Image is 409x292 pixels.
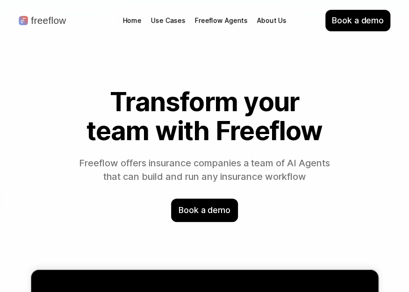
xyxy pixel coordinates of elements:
p: Book a demo [179,204,230,216]
p: Use Cases [151,16,185,25]
div: Book a demo [171,199,238,222]
button: Use Cases [146,14,190,27]
h1: Transform your team with Freeflow [78,88,332,145]
p: Home [122,16,142,25]
p: About Us [257,16,287,25]
p: freeflow [31,16,66,26]
p: Freeflow offers insurance companies a team of AI Agents that can build and run any insurance work... [78,157,332,184]
p: Freeflow Agents [194,16,247,25]
div: Book a demo [325,10,390,31]
a: Freeflow Agents [190,14,252,27]
p: Book a demo [332,14,384,27]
